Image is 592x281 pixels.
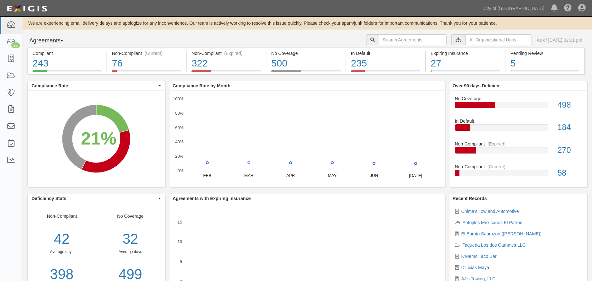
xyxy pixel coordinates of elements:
text: 80% [175,111,183,116]
text: FEB [203,173,211,178]
div: 42 [28,229,96,249]
button: Deficiency Stats [28,194,165,203]
img: logo-5460c22ac91f19d4615b14bd174203de0afe785f0fc80cf4dbbc73dc1793850b.png [5,3,49,14]
b: Recent Records [453,196,487,201]
text: 5 [180,259,182,264]
text: 10 [177,239,182,244]
input: Search Agreements [379,34,447,45]
svg: A chart. [28,91,165,187]
div: (Current) [144,50,162,57]
a: No Coverage498 [455,95,582,118]
div: 5 [510,57,579,70]
text: [DATE] [409,173,422,178]
div: No Coverage [450,95,587,102]
a: Non-Compliant(Current)58 [455,163,582,181]
a: D'Licias Maya [461,265,489,270]
div: Average days [28,249,96,255]
div: Non-Compliant [450,141,587,147]
span: Compliance Rate [32,83,157,89]
button: Compliance Rate [28,81,165,90]
div: 27 [430,57,500,70]
text: MAY [328,173,337,178]
text: 20% [175,154,183,159]
div: Non-Compliant (Current) [112,50,181,57]
div: 500 [271,57,341,70]
i: Help Center - Complianz [564,4,572,12]
div: (Current) [487,163,505,170]
text: 60% [175,125,183,130]
div: (Expired) [224,50,243,57]
a: Non-Compliant(Expired)270 [455,141,582,163]
div: (Expired) [487,141,506,147]
div: Expiring Insurance [430,50,500,57]
a: In Default235 [346,70,425,75]
text: 0% [177,168,183,173]
input: All Organizational Units [465,34,532,45]
div: 25 [11,42,20,48]
a: Taqueria Los dos Carnales LLC [463,242,526,248]
b: Compliance Rate by Month [173,83,231,88]
div: Compliant [32,50,102,57]
a: Non-Compliant(Expired)322 [187,70,266,75]
text: 40% [175,139,183,144]
div: Pending Review [510,50,579,57]
div: As of [DATE] 02:21 pm [537,37,582,43]
div: 498 [553,99,587,111]
div: 270 [553,145,587,156]
a: K'Memo Taco Bar [461,254,497,259]
div: 32 [101,229,160,249]
b: Agreements with Expiring Insurance [173,196,251,201]
div: 76 [112,57,181,70]
button: Agreements [27,34,76,47]
a: In Default184 [455,118,582,141]
text: JUN [370,173,378,178]
div: In Default [450,118,587,124]
a: Expiring Insurance27 [426,70,505,75]
div: We are experiencing email delivery delays and apologize for any inconvenience. Our team is active... [23,20,592,26]
div: 235 [351,57,421,70]
svg: A chart. [170,91,445,187]
a: Antojitos Mexicanos El Patron [463,220,523,225]
text: 100% [173,96,184,101]
a: Compliant243 [27,70,106,75]
div: 243 [32,57,102,70]
div: In Default [351,50,421,57]
div: 322 [191,57,261,70]
div: Non-Compliant [450,163,587,170]
text: MAR [244,173,254,178]
div: Average days [101,249,160,255]
div: 58 [553,167,587,179]
a: No Coverage500 [266,70,346,75]
div: 184 [553,122,587,133]
div: No Coverage [271,50,341,57]
div: 21% [81,126,116,151]
a: Chima's Tow and Automotive [461,209,519,214]
a: City of [GEOGRAPHIC_DATA] [480,2,548,15]
div: Non-Compliant (Expired) [191,50,261,57]
b: Over 90 days Deficient [453,83,501,88]
a: El Burrito Sabrozon ([PERSON_NAME]) [461,231,542,236]
text: 15 [177,220,182,224]
text: APR [286,173,295,178]
a: Non-Compliant(Current)76 [107,70,186,75]
span: Deficiency Stats [32,195,157,202]
a: Pending Review5 [505,70,585,75]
